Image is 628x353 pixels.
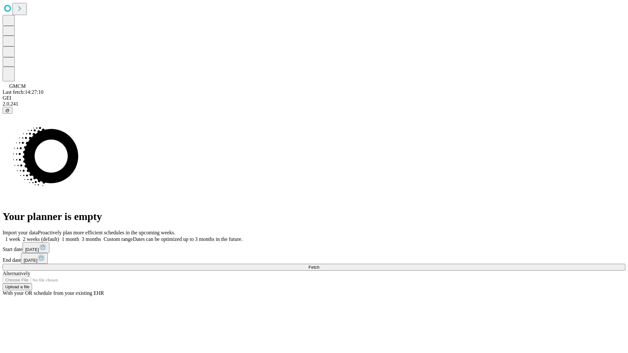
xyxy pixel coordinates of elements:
[82,236,101,242] span: 3 months
[3,253,625,264] div: End date
[3,283,32,290] button: Upload a file
[38,230,175,235] span: Proactively plan more efficient schedules in the upcoming weeks.
[3,271,30,276] span: Alternatively
[3,210,625,223] h1: Your planner is empty
[62,236,79,242] span: 1 month
[3,242,625,253] div: Start date
[3,290,104,296] span: With your OR schedule from your existing EHR
[23,242,49,253] button: [DATE]
[3,107,12,114] button: @
[23,236,59,242] span: 2 weeks (default)
[5,108,10,113] span: @
[3,230,38,235] span: Import your data
[24,258,37,263] span: [DATE]
[3,264,625,271] button: Fetch
[5,236,20,242] span: 1 week
[104,236,133,242] span: Custom range
[25,247,39,252] span: [DATE]
[9,83,26,89] span: GMCM
[3,89,44,95] span: Last fetch: 14:27:10
[21,253,48,264] button: [DATE]
[3,95,625,101] div: GEI
[3,101,625,107] div: 2.0.241
[308,265,319,270] span: Fetch
[133,236,242,242] span: Dates can be optimized up to 3 months in the future.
